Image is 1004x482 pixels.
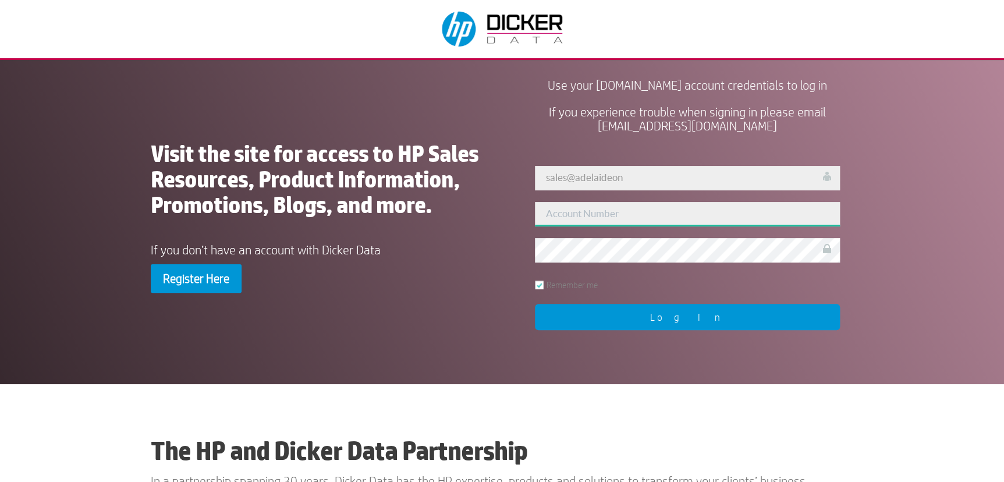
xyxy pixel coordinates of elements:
input: Log In [535,304,840,330]
h1: Visit the site for access to HP Sales Resources, Product Information, Promotions, Blogs, and more. [151,141,483,224]
label: Remember me [535,281,598,289]
span: If you experience trouble when signing in please email [EMAIL_ADDRESS][DOMAIN_NAME] [549,105,826,133]
span: If you don’t have an account with Dicker Data [151,243,381,257]
input: Account Number [535,202,840,226]
img: Dicker Data & HP [435,6,572,52]
span: Use your [DOMAIN_NAME] account credentials to log in [548,78,827,92]
a: Register Here [151,264,242,292]
input: Username [535,166,840,190]
b: The HP and Dicker Data Partnership [151,435,527,466]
